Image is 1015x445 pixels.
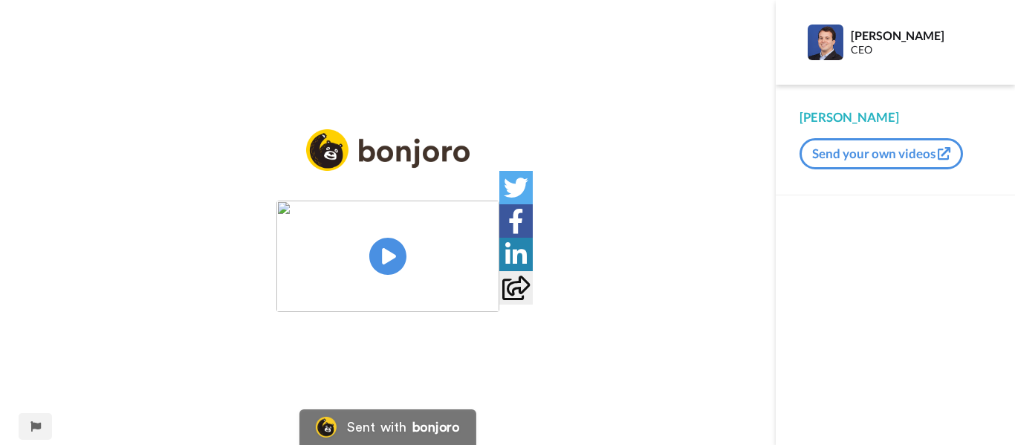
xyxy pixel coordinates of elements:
[276,201,499,312] img: 524332cd-f622-4af6-8230-6703e0e15dea.jpg
[347,420,406,434] div: Sent with
[299,409,476,445] a: Bonjoro LogoSent withbonjoro
[306,129,470,172] img: logo_full.png
[808,25,843,60] img: Profile Image
[800,138,963,169] button: Send your own videos
[800,108,991,126] div: [PERSON_NAME]
[412,420,460,434] div: bonjoro
[851,28,990,42] div: [PERSON_NAME]
[316,417,337,438] img: Bonjoro Logo
[851,44,990,56] div: CEO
